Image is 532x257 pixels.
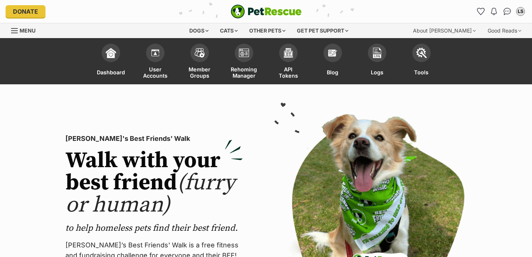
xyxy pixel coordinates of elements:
[491,8,497,15] img: notifications-46538b983faf8c2785f20acdc204bb7945ddae34d4c08c2a6579f10ce5e182be.svg
[239,48,249,57] img: group-profile-icon-3fa3cf56718a62981997c0bc7e787c4b2cf8bcc04b72c1350f741eb67cf2f40e.svg
[328,48,338,58] img: blogs-icon-e71fceff818bbaa76155c998696f2ea9b8fc06abc828b24f45ee82a475c2fd99.svg
[515,6,526,17] button: My account
[20,27,35,34] span: Menu
[311,40,355,84] a: Blog
[215,23,243,38] div: Cats
[266,40,311,84] a: API Tokens
[244,23,291,38] div: Other pets
[231,4,302,18] img: logo-e224e6f780fb5917bec1dbf3a21bbac754714ae5b6737aabdf751b685950b380.svg
[150,48,160,58] img: members-icon-d6bcda0bfb97e5ba05b48644448dc2971f67d37433e5abca221da40c41542bd5.svg
[177,40,222,84] a: Member Groups
[187,66,213,79] span: Member Groups
[89,40,133,84] a: Dashboard
[372,48,382,58] img: logs-icon-5bf4c29380941ae54b88474b1138927238aebebbc450bc62c8517511492d5a22.svg
[231,66,257,79] span: Rehoming Manager
[65,150,243,216] h2: Walk with your best friend
[399,40,444,84] a: Tools
[133,40,177,84] a: User Accounts
[106,48,116,58] img: dashboard-icon-eb2f2d2d3e046f16d808141f083e7271f6b2e854fb5c12c21221c1fb7104beca.svg
[414,66,428,79] span: Tools
[482,23,526,38] div: Good Reads
[292,23,353,38] div: Get pet support
[283,48,294,58] img: api-icon-849e3a9e6f871e3acf1f60245d25b4cd0aad652aa5f5372336901a6a67317bd8.svg
[6,5,45,18] a: Donate
[184,23,214,38] div: Dogs
[517,8,524,15] div: LS
[275,66,301,79] span: API Tokens
[327,66,338,79] span: Blog
[11,23,41,37] a: Menu
[408,23,481,38] div: About [PERSON_NAME]
[488,6,500,17] button: Notifications
[475,6,487,17] a: Favourites
[475,6,526,17] ul: Account quick links
[65,222,243,234] p: to help homeless pets find their best friend.
[222,40,266,84] a: Rehoming Manager
[65,169,235,219] span: (furry or human)
[142,66,168,79] span: User Accounts
[416,48,427,58] img: tools-icon-677f8b7d46040df57c17cb185196fc8e01b2b03676c49af7ba82c462532e62ee.svg
[97,66,125,79] span: Dashboard
[65,133,243,144] p: [PERSON_NAME]'s Best Friends' Walk
[231,4,302,18] a: PetRescue
[504,8,511,15] img: chat-41dd97257d64d25036548639549fe6c8038ab92f7586957e7f3b1b290dea8141.svg
[371,66,383,79] span: Logs
[194,48,205,58] img: team-members-icon-5396bd8760b3fe7c0b43da4ab00e1e3bb1a5d9ba89233759b79545d2d3fc5d0d.svg
[501,6,513,17] a: Conversations
[355,40,399,84] a: Logs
